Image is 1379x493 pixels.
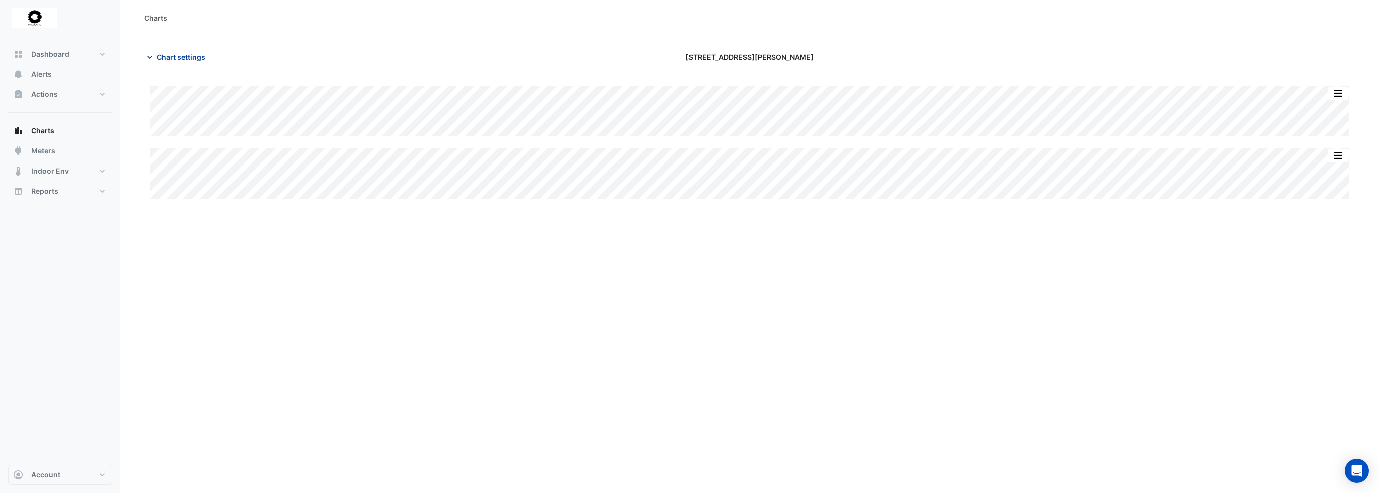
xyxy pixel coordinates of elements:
[31,69,52,79] span: Alerts
[8,64,112,84] button: Alerts
[13,126,23,136] app-icon: Charts
[8,141,112,161] button: Meters
[1328,87,1348,100] button: More Options
[8,84,112,104] button: Actions
[13,69,23,79] app-icon: Alerts
[13,166,23,176] app-icon: Indoor Env
[1328,149,1348,162] button: More Options
[12,8,57,28] img: Company Logo
[8,161,112,181] button: Indoor Env
[8,181,112,201] button: Reports
[8,44,112,64] button: Dashboard
[8,465,112,485] button: Account
[13,89,23,99] app-icon: Actions
[31,186,58,196] span: Reports
[8,121,112,141] button: Charts
[13,146,23,156] app-icon: Meters
[157,52,205,62] span: Chart settings
[144,13,167,23] div: Charts
[31,89,58,99] span: Actions
[31,49,69,59] span: Dashboard
[144,48,212,66] button: Chart settings
[13,49,23,59] app-icon: Dashboard
[1345,459,1369,483] div: Open Intercom Messenger
[31,126,54,136] span: Charts
[13,186,23,196] app-icon: Reports
[31,470,60,480] span: Account
[685,52,814,62] span: [STREET_ADDRESS][PERSON_NAME]
[31,166,69,176] span: Indoor Env
[31,146,55,156] span: Meters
